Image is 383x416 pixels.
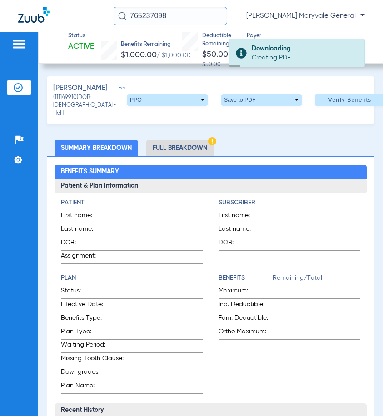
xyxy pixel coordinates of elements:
[61,300,128,312] span: Effective Date:
[61,313,128,326] span: Benefits Type:
[18,7,50,23] img: Zuub Logo
[53,83,108,94] span: [PERSON_NAME]
[219,273,273,286] app-breakdown-title: Benefits
[219,211,263,223] span: First name:
[219,198,360,208] h4: Subscriber
[61,211,105,223] span: First name:
[61,381,128,393] span: Plan Name:
[12,39,26,50] img: hamburger-icon
[146,140,214,156] li: Full Breakdown
[119,85,127,94] span: Edit
[221,94,302,106] button: Save to PDF
[114,7,227,25] input: Search for patients
[61,273,203,283] h4: Plan
[219,313,273,326] span: Fam. Deductible:
[127,94,208,106] button: PPO
[61,251,105,263] span: Assignment:
[219,224,263,237] span: Last name:
[246,11,365,20] span: [PERSON_NAME] Maryvale General
[61,367,128,380] span: Downgrades:
[118,12,126,20] img: Search Icon
[252,53,357,62] div: Creating PDF
[61,198,203,208] h4: Patient
[273,273,360,286] span: Remaining/Total
[219,273,273,283] h4: Benefits
[338,372,383,416] iframe: Chat Widget
[61,327,128,339] span: Plan Type:
[219,238,263,250] span: DOB:
[202,32,239,48] span: Deductible Remaining
[157,52,191,59] span: / $1,000.00
[328,96,372,104] span: Verify Benefits
[55,179,366,193] h3: Patient & Plan Information
[121,41,191,49] span: Benefits Remaining
[68,32,94,40] span: Status
[53,94,127,118] span: (111149910) DOB: [DEMOGRAPHIC_DATA] - HoH
[121,51,157,59] span: $1,000.00
[252,44,357,53] div: Downloading
[61,286,128,298] span: Status:
[61,238,105,250] span: DOB:
[247,32,303,40] span: Payer
[55,140,138,156] li: Summary Breakdown
[61,224,105,237] span: Last name:
[219,300,273,312] span: Ind. Deductible:
[219,286,273,298] span: Maximum:
[55,165,366,179] h2: Benefits Summary
[208,137,216,145] img: Hazard
[61,340,128,352] span: Waiting Period:
[61,354,128,366] span: Missing Tooth Clause:
[202,50,228,59] span: $50.00
[68,41,94,52] span: Active
[219,327,273,339] span: Ortho Maximum:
